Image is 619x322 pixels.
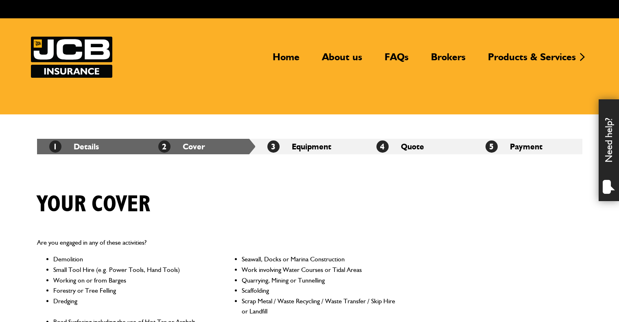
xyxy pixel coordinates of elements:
[53,285,208,296] li: Forestry or Tree Felling
[425,51,472,70] a: Brokers
[31,37,112,78] a: JCB Insurance Services
[53,265,208,275] li: Small Tool Hire (e.g. Power Tools, Hand Tools)
[146,139,255,154] li: Cover
[242,285,396,296] li: Scaffolding
[482,51,582,70] a: Products & Services
[316,51,368,70] a: About us
[31,37,112,78] img: JCB Insurance Services logo
[267,140,280,153] span: 3
[53,254,208,265] li: Demolition
[49,142,99,151] a: 1Details
[378,51,415,70] a: FAQs
[53,296,208,317] li: Dredging
[242,254,396,265] li: Seawall, Docks or Marina Construction
[37,237,396,248] p: Are you engaged in any of these activities?
[242,296,396,317] li: Scrap Metal / Waste Recycling / Waste Transfer / Skip Hire or Landfill
[49,140,61,153] span: 1
[242,265,396,275] li: Work involving Water Courses or Tidal Areas
[53,275,208,286] li: Working on or from Barges
[364,139,473,154] li: Quote
[267,51,306,70] a: Home
[486,140,498,153] span: 5
[376,140,389,153] span: 4
[255,139,364,154] li: Equipment
[242,275,396,286] li: Quarrying, Mining or Tunnelling
[158,140,171,153] span: 2
[37,191,150,218] h1: Your cover
[473,139,582,154] li: Payment
[599,99,619,201] div: Need help?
